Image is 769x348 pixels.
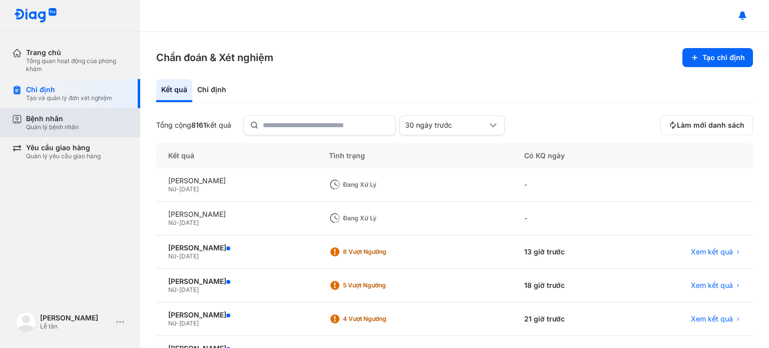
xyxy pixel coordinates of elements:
[343,248,423,256] div: 8 Vượt ngưỡng
[168,277,305,286] div: [PERSON_NAME]
[26,94,112,102] div: Tạo và quản lý đơn xét nghiệm
[343,181,423,189] div: Đang xử lý
[168,243,305,252] div: [PERSON_NAME]
[691,314,733,323] span: Xem kết quả
[660,115,753,135] button: Làm mới danh sách
[26,123,79,131] div: Quản lý bệnh nhân
[179,219,199,226] span: [DATE]
[168,185,176,193] span: Nữ
[343,281,423,289] div: 5 Vượt ngưỡng
[179,185,199,193] span: [DATE]
[168,176,305,185] div: [PERSON_NAME]
[512,168,634,202] div: -
[168,319,176,327] span: Nữ
[691,247,733,256] span: Xem kết quả
[26,48,128,57] div: Trang chủ
[156,121,231,130] div: Tổng cộng kết quả
[26,85,112,94] div: Chỉ định
[176,286,179,293] span: -
[176,185,179,193] span: -
[179,319,199,327] span: [DATE]
[168,210,305,219] div: [PERSON_NAME]
[156,143,317,168] div: Kết quả
[40,313,112,322] div: [PERSON_NAME]
[176,252,179,260] span: -
[168,219,176,226] span: Nữ
[26,143,101,152] div: Yêu cầu giao hàng
[176,219,179,226] span: -
[16,312,36,332] img: logo
[156,79,192,102] div: Kết quả
[168,286,176,293] span: Nữ
[26,114,79,123] div: Bệnh nhân
[40,322,112,330] div: Lễ tân
[512,202,634,235] div: -
[168,310,305,319] div: [PERSON_NAME]
[168,252,176,260] span: Nữ
[191,121,206,129] span: 8161
[512,269,634,302] div: 18 giờ trước
[343,315,423,323] div: 4 Vượt ngưỡng
[512,302,634,336] div: 21 giờ trước
[192,79,231,102] div: Chỉ định
[405,121,487,130] div: 30 ngày trước
[176,319,179,327] span: -
[691,281,733,290] span: Xem kết quả
[26,57,128,73] div: Tổng quan hoạt động của phòng khám
[179,286,199,293] span: [DATE]
[677,121,744,130] span: Làm mới danh sách
[317,143,512,168] div: Tình trạng
[512,235,634,269] div: 13 giờ trước
[343,214,423,222] div: Đang xử lý
[14,8,57,24] img: logo
[512,143,634,168] div: Có KQ ngày
[682,48,753,67] button: Tạo chỉ định
[156,51,273,65] h3: Chẩn đoán & Xét nghiệm
[26,152,101,160] div: Quản lý yêu cầu giao hàng
[179,252,199,260] span: [DATE]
